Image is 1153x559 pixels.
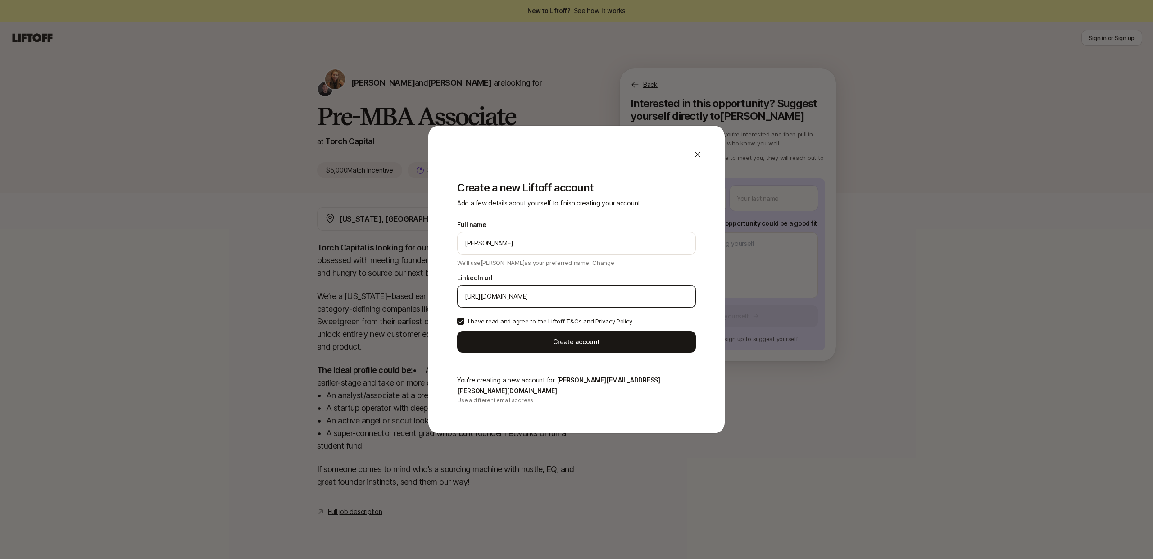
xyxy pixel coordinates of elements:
input: e.g. Melanie Perkins [465,238,688,249]
label: Full name [457,219,486,230]
a: T&Cs [566,318,581,325]
p: You're creating a new account for [457,375,696,396]
p: Add a few details about yourself to finish creating your account. [457,198,696,209]
a: Privacy Policy [595,318,632,325]
span: [PERSON_NAME][EMAIL_ADDRESS][PERSON_NAME][DOMAIN_NAME] [457,376,660,395]
p: Use a different email address [457,396,696,404]
label: LinkedIn url [457,273,493,283]
p: Create a new Liftoff account [457,182,696,194]
p: We'll use [PERSON_NAME] as your preferred name. [457,256,614,267]
button: Create account [457,331,696,353]
span: Change [592,259,614,266]
button: I have read and agree to the Liftoff T&Cs and Privacy Policy [457,318,464,325]
input: e.g. https://www.linkedin.com/in/melanie-perkins [465,291,688,302]
p: I have read and agree to the Liftoff and [468,317,632,326]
